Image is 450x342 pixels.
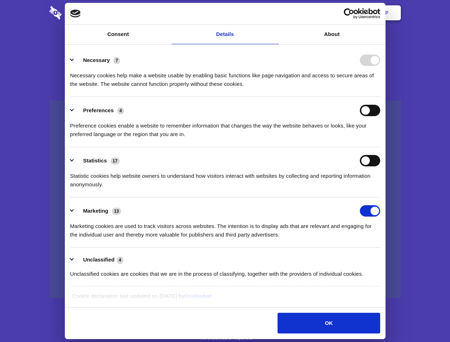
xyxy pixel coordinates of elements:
span: 4 [117,256,124,264]
a: Login [323,2,354,24]
span: 17 [110,157,120,165]
a: Cookiebot [185,293,212,299]
button: Unclassified (4) [70,255,128,264]
h4: Auto-redaction of sensitive data, encrypted data sharing and self-destructing private chats. Shar... [50,65,401,88]
div: Cookie declaration last updated on [DATE] by [67,292,383,306]
div: Necessary cookies help make a website usable by enabling basic functions like page navigation and... [70,66,380,88]
div: Unclassified cookies are cookies that we are in the process of classifying, together with the pro... [70,264,380,278]
div: Statistic cookies help website owners to understand how visitors interact with websites by collec... [70,166,380,189]
button: Statistics (17) [70,155,124,166]
a: Contact [289,2,322,24]
label: Preferences [83,107,114,113]
h1: Eliminate Slack Data Loss. [50,32,401,58]
a: Details [172,25,279,44]
a: Wistia video thumbnail [50,100,401,298]
label: Necessary [83,57,110,63]
a: About [279,25,386,44]
span: 7 [113,57,120,64]
a: Consent [65,25,172,44]
label: Marketing [83,208,108,214]
a: Usercentrics Cookiebot - opens in a new window [318,8,380,19]
div: Marketing cookies are used to track visitors across websites. The intention is to display ads tha... [70,217,380,239]
img: logo-wordmark-white-trans-d4663122ce5f474addd5e946df7df03e33cb6a1c49d2221995e7729f52c070b2.svg [50,6,110,20]
img: logo [70,10,81,17]
span: 13 [112,208,121,215]
button: Preferences (4) [70,105,129,116]
label: Statistics [83,157,107,164]
button: Marketing (13) [70,205,126,217]
button: Necessary (7) [70,55,125,66]
span: 4 [117,107,124,114]
div: Preference cookies enable a website to remember information that changes the way the website beha... [70,116,380,139]
button: OK [278,313,380,333]
a: Pricing [209,2,240,24]
iframe: Drift Widget Chat Controller [414,306,441,333]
